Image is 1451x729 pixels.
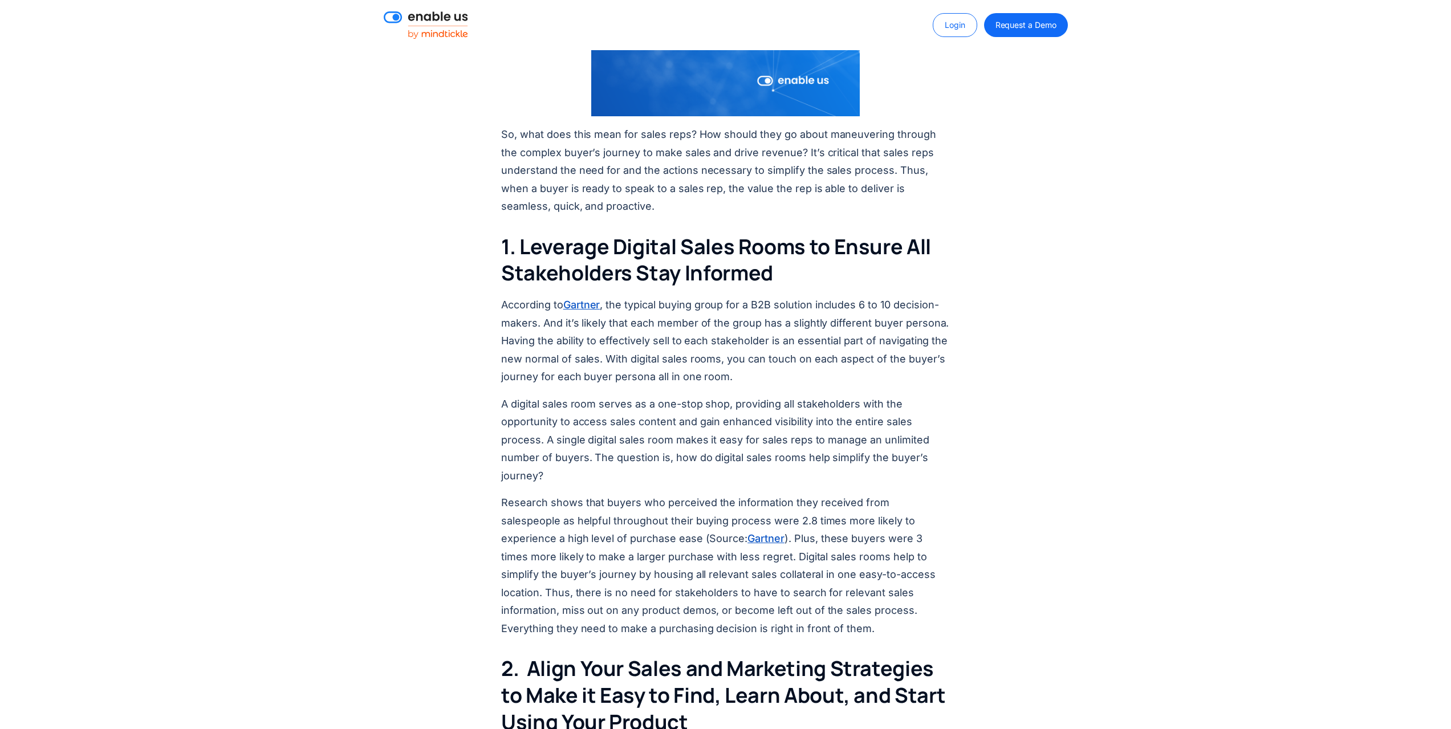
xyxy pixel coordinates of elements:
[747,531,785,546] a: Gartner
[501,395,950,485] p: A digital sales room serves as a one-stop shop, providing all stakeholders with the opportunity t...
[501,296,950,386] p: According to , the typical buying group for a B2B solution includes 6 to 10 decision-makers. And ...
[1399,677,1451,729] iframe: Qualified Messenger
[933,13,977,37] a: Login
[501,234,950,287] h2: 1. Leverage Digital Sales Rooms to Ensure All Stakeholders Stay Informed
[563,297,600,312] a: Gartner
[501,125,950,215] p: So, what does this mean for sales reps? How should they go about maneuvering through the complex ...
[501,494,950,637] p: Research shows that buyers who perceived the information they received from salespeople as helpfu...
[984,13,1068,37] a: Request a Demo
